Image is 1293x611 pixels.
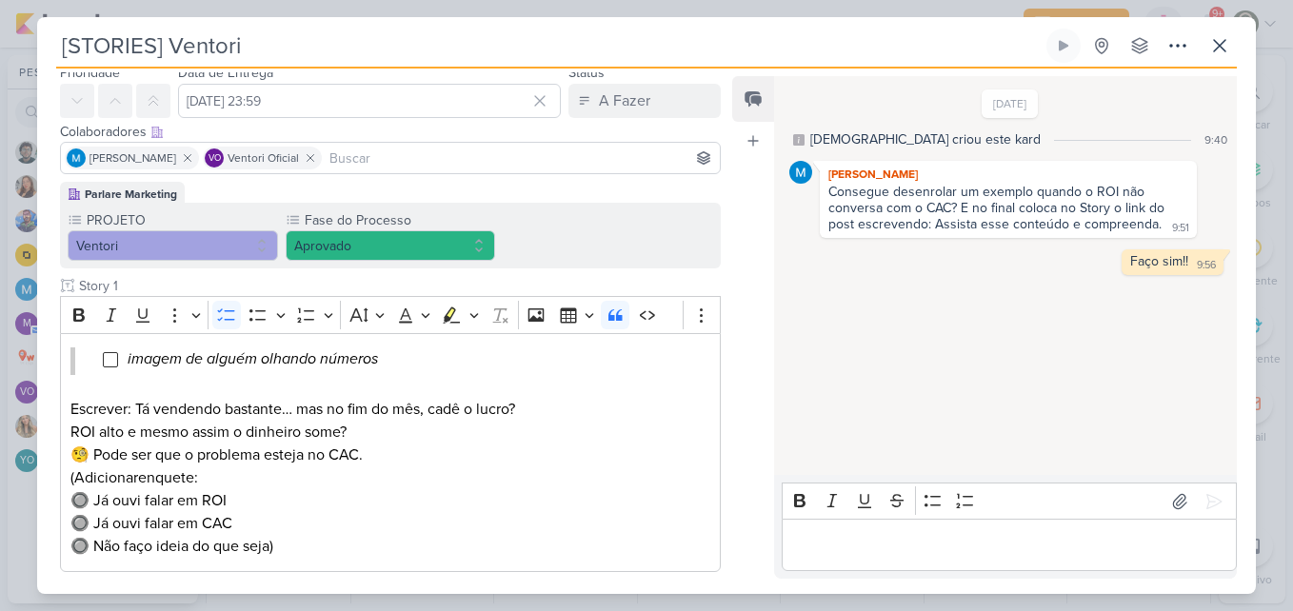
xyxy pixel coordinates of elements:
span: [PERSON_NAME] [90,149,176,167]
div: Consegue desenrolar um exemplo quando o ROI não conversa com o CAC? E no final coloca no Story o ... [828,184,1168,232]
div: [PERSON_NAME] [824,165,1193,184]
input: Texto sem título [75,276,721,296]
label: Prioridade [60,65,120,81]
p: Escrever: Tá vendendo bastante… mas no fim do mês, cadê o lucro? [70,398,710,421]
div: Parlare Marketing [85,186,177,203]
div: Faço sim!! [1130,253,1188,269]
label: Status [568,65,605,81]
div: Editor editing area: main [782,519,1237,571]
label: Data de Entrega [178,65,273,81]
button: Ventori [68,230,278,261]
input: Buscar [326,147,716,169]
img: MARIANA MIRANDA [67,148,86,168]
div: 9:56 [1197,258,1216,273]
label: Fase do Processo [303,210,496,230]
div: [DEMOGRAPHIC_DATA] criou este kard [810,129,1041,149]
div: 9:51 [1172,221,1189,236]
div: 9:40 [1204,131,1227,148]
div: Ligar relógio [1056,38,1071,53]
p: ROI alto e mesmo assim o dinheiro some? 🧐 Pode ser que o problema esteja no CAC. [70,421,710,466]
input: Select a date [178,84,561,118]
div: Editor toolbar [60,296,721,333]
p: (Adicionarenquete: 🔘 Já ouvi falar em ROI 🔘 Já ouvi falar em CAC 🔘 Não faço ideia do que seja) [70,466,710,558]
div: A Fazer [599,89,650,112]
span: Ventori Oficial [228,149,299,167]
p: VO [209,154,221,164]
span: imagem de alguém olhando números [128,349,378,368]
input: Kard Sem Título [56,29,1043,63]
div: Editor toolbar [782,483,1237,520]
div: Colaboradores [60,122,721,142]
button: A Fazer [568,84,721,118]
button: Aprovado [286,230,496,261]
img: MARIANA MIRANDA [789,161,812,184]
div: Editor editing area: main [60,333,721,573]
label: PROJETO [85,210,278,230]
div: Ventori Oficial [205,148,224,168]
